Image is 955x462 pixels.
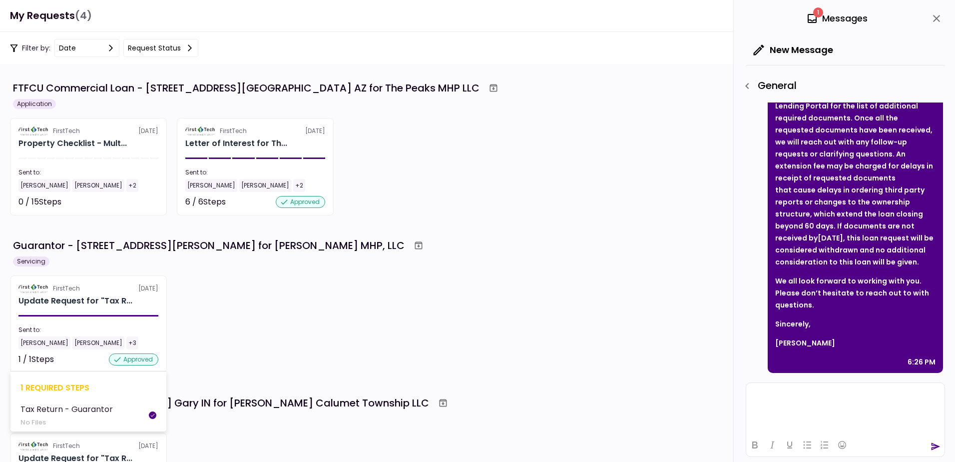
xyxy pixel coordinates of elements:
[434,394,452,412] button: Archive workflow
[18,168,158,177] div: Sent to:
[185,179,237,192] div: [PERSON_NAME]
[746,383,945,433] iframe: Rich Text Area
[834,438,851,452] button: Emojis
[816,438,833,452] button: Numbered list
[18,353,54,365] div: 1 / 1 Steps
[818,233,843,243] strong: [DATE]
[72,336,124,349] div: [PERSON_NAME]
[20,417,113,427] div: No Files
[276,196,325,208] div: approved
[185,196,226,208] div: 6 / 6 Steps
[775,88,936,268] p: Please reference the First Tech Commercial Lending Portal for the list of additional required doc...
[59,42,76,53] div: date
[53,126,80,135] div: FirstTech
[13,80,479,95] div: FTFCU Commercial Loan - [STREET_ADDRESS][GEOGRAPHIC_DATA] AZ for The Peaks MHP LLC
[239,179,291,192] div: [PERSON_NAME]
[75,5,92,26] span: (4)
[123,39,198,57] button: Request status
[781,438,798,452] button: Underline
[220,126,247,135] div: FirstTech
[13,395,429,410] div: Guarantor - [STREET_ADDRESS] Gary IN for [PERSON_NAME] Calumet Township LLC
[18,126,49,135] img: Partner logo
[908,356,936,368] div: 6:26 PM
[185,126,325,135] div: [DATE]
[18,441,49,450] img: Partner logo
[185,137,287,149] div: Letter of Interest for The Peaks MHP LLC 6110 N US Hwy 89 Flagstaff AZ
[10,39,198,57] div: Filter by:
[764,438,781,452] button: Italic
[775,337,936,349] p: [PERSON_NAME]
[18,137,127,149] div: Property Checklist - Multi-Family for The Peaks MHP LLC 6110 N US Hwy 89
[10,5,92,26] h1: My Requests
[20,381,156,394] div: 1 required steps
[806,11,868,26] div: Messages
[746,37,841,63] button: New Message
[18,441,158,450] div: [DATE]
[775,318,936,330] p: Sincerely,
[53,441,80,450] div: FirstTech
[484,79,502,97] button: Archive workflow
[746,438,763,452] button: Bold
[293,179,305,192] div: +2
[185,168,325,177] div: Sent to:
[20,403,113,415] div: Tax Return - Guarantor
[775,275,936,311] p: We all look forward to working with you. Please don’t hesitate to reach out to with questions.
[410,236,428,254] button: Archive workflow
[931,441,941,451] button: send
[18,284,49,293] img: Partner logo
[928,10,945,27] button: close
[54,39,119,57] button: date
[18,284,158,293] div: [DATE]
[813,7,823,17] span: 1
[126,179,138,192] div: +2
[18,179,70,192] div: [PERSON_NAME]
[799,438,816,452] button: Bullet list
[109,353,158,365] div: approved
[126,336,138,349] div: +3
[13,99,56,109] div: Application
[113,196,158,208] div: Not started
[13,256,49,266] div: Servicing
[18,196,61,208] div: 0 / 15 Steps
[72,179,124,192] div: [PERSON_NAME]
[18,295,132,307] div: Update Request for "Tax Return - Guarantor"
[53,284,80,293] div: FirstTech
[18,126,158,135] div: [DATE]
[739,77,945,94] div: General
[185,126,216,135] img: Partner logo
[18,325,158,334] div: Sent to:
[18,336,70,349] div: [PERSON_NAME]
[13,238,405,253] div: Guarantor - [STREET_ADDRESS][PERSON_NAME] for [PERSON_NAME] MHP, LLC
